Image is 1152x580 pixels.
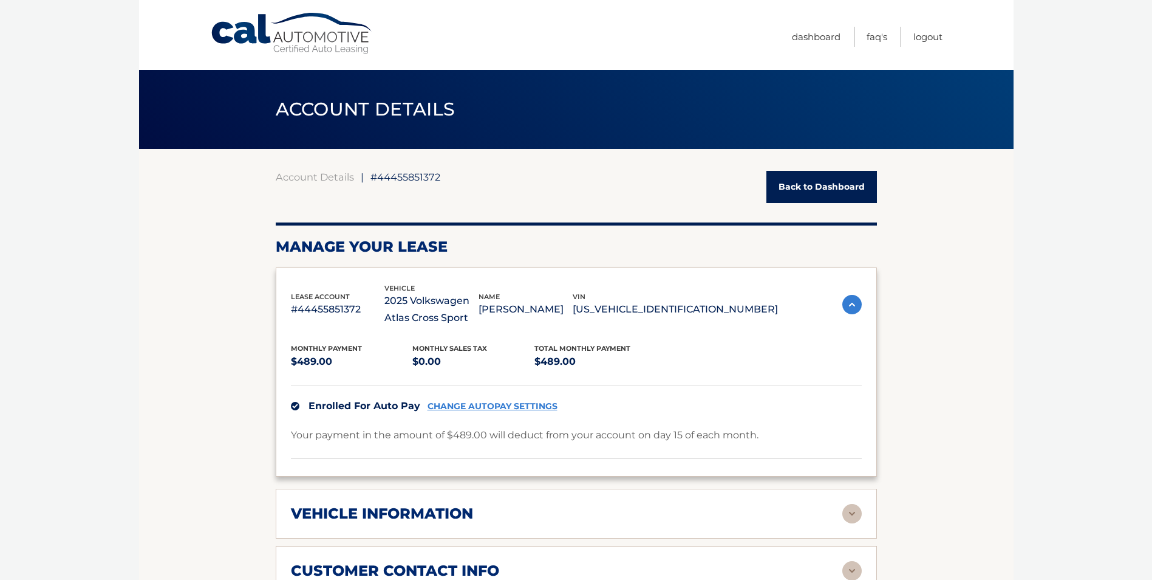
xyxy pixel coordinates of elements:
[573,292,585,301] span: vin
[291,344,362,353] span: Monthly Payment
[361,171,364,183] span: |
[842,504,862,523] img: accordion-rest.svg
[291,292,350,301] span: lease account
[384,284,415,292] span: vehicle
[291,562,499,580] h2: customer contact info
[276,98,455,120] span: ACCOUNT DETAILS
[534,344,630,353] span: Total Monthly Payment
[412,353,534,370] p: $0.00
[573,301,778,318] p: [US_VEHICLE_IDENTIFICATION_NUMBER]
[792,27,840,47] a: Dashboard
[308,400,420,412] span: Enrolled For Auto Pay
[913,27,942,47] a: Logout
[370,171,440,183] span: #44455851372
[276,238,877,256] h2: Manage Your Lease
[210,12,374,55] a: Cal Automotive
[842,295,862,314] img: accordion-active.svg
[867,27,887,47] a: FAQ's
[479,292,500,301] span: name
[276,171,354,183] a: Account Details
[534,353,656,370] p: $489.00
[384,292,479,326] p: 2025 Volkswagen Atlas Cross Sport
[291,402,299,410] img: check.svg
[291,301,385,318] p: #44455851372
[479,301,573,318] p: [PERSON_NAME]
[412,344,487,353] span: Monthly sales Tax
[291,427,758,444] p: Your payment in the amount of $489.00 will deduct from your account on day 15 of each month.
[428,401,557,412] a: CHANGE AUTOPAY SETTINGS
[291,353,413,370] p: $489.00
[766,171,877,203] a: Back to Dashboard
[291,505,473,523] h2: vehicle information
